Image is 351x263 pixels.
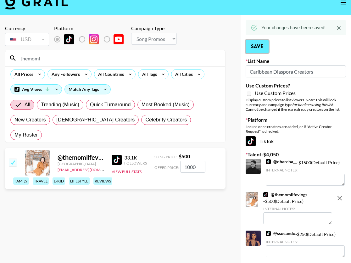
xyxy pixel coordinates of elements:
[180,161,205,173] input: 500
[14,131,38,139] span: My Roster
[13,177,29,185] div: family
[171,70,194,79] div: All Cities
[114,34,124,44] img: YouTube
[6,34,48,45] div: USD
[48,70,81,79] div: Any Followers
[246,98,346,112] div: Display custom prices to list viewers. Note: This will lock currency and campaign type . Cannot b...
[263,206,332,211] div: Internal Notes:
[333,192,346,204] button: remove
[263,192,268,197] img: TikTok
[142,101,190,109] span: Most Booked (Music)
[90,101,131,109] span: Quick Turnaround
[33,177,49,185] div: travel
[266,239,345,244] div: Internal Notes:
[154,165,179,170] span: Offer Price:
[17,53,221,63] input: Search by User Name
[11,70,35,79] div: All Prices
[69,177,90,185] div: lifestyle
[246,40,269,53] button: Save
[334,23,343,33] button: Close
[145,116,187,124] span: Celebrity Creators
[266,159,297,165] a: @dharcha__
[124,161,147,165] div: Followers
[266,159,271,164] img: TikTok
[138,70,158,79] div: All Tags
[246,58,346,64] label: List Name
[93,177,112,185] div: reviews
[266,231,271,236] img: TikTok
[5,31,49,47] div: Remove selected talent to change your currency
[246,82,346,89] label: Use Custom Prices?
[94,70,125,79] div: All Countries
[41,101,79,109] span: Trending (Music)
[54,25,129,31] div: Platform
[263,192,332,224] div: - $ 500 (Default Price)
[58,166,121,172] a: [EMAIL_ADDRESS][DOMAIN_NAME]
[53,177,65,185] div: e-kid
[154,154,177,159] span: Song Price:
[263,192,307,198] a: @themomlifevlogs
[89,34,99,44] img: Instagram
[131,25,177,31] div: Campaign Type
[5,25,49,31] div: Currency
[25,101,30,109] span: All
[14,116,46,124] span: New Creators
[11,85,62,94] div: Avg Views
[292,102,333,107] em: for bookers using this list
[57,116,135,124] span: [DEMOGRAPHIC_DATA] Creators
[124,154,147,161] div: 33.1K
[112,169,142,174] button: View Full Stats
[246,151,346,158] label: Talent - $ 4,050
[246,117,346,123] label: Platform
[54,33,129,46] div: Remove selected talent to change platforms
[266,231,345,257] div: - $ 250 (Default Price)
[64,34,74,44] img: TikTok
[179,153,190,159] strong: $ 500
[261,22,326,33] div: Your changes have been saved!
[266,231,295,236] a: @ssocando
[246,136,346,146] div: TikTok
[255,90,296,96] span: Use Custom Prices
[246,124,346,134] div: Locked once creators are added, or if "Active Creator Request" is checked.
[266,159,345,186] div: - $ 1500 (Default Price)
[65,85,110,94] div: Match Any Tags
[58,161,104,166] div: [GEOGRAPHIC_DATA]
[266,168,345,172] div: Internal Notes:
[246,136,256,146] img: TikTok
[112,155,122,165] img: TikTok
[58,154,104,161] div: @ themomlifevlogs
